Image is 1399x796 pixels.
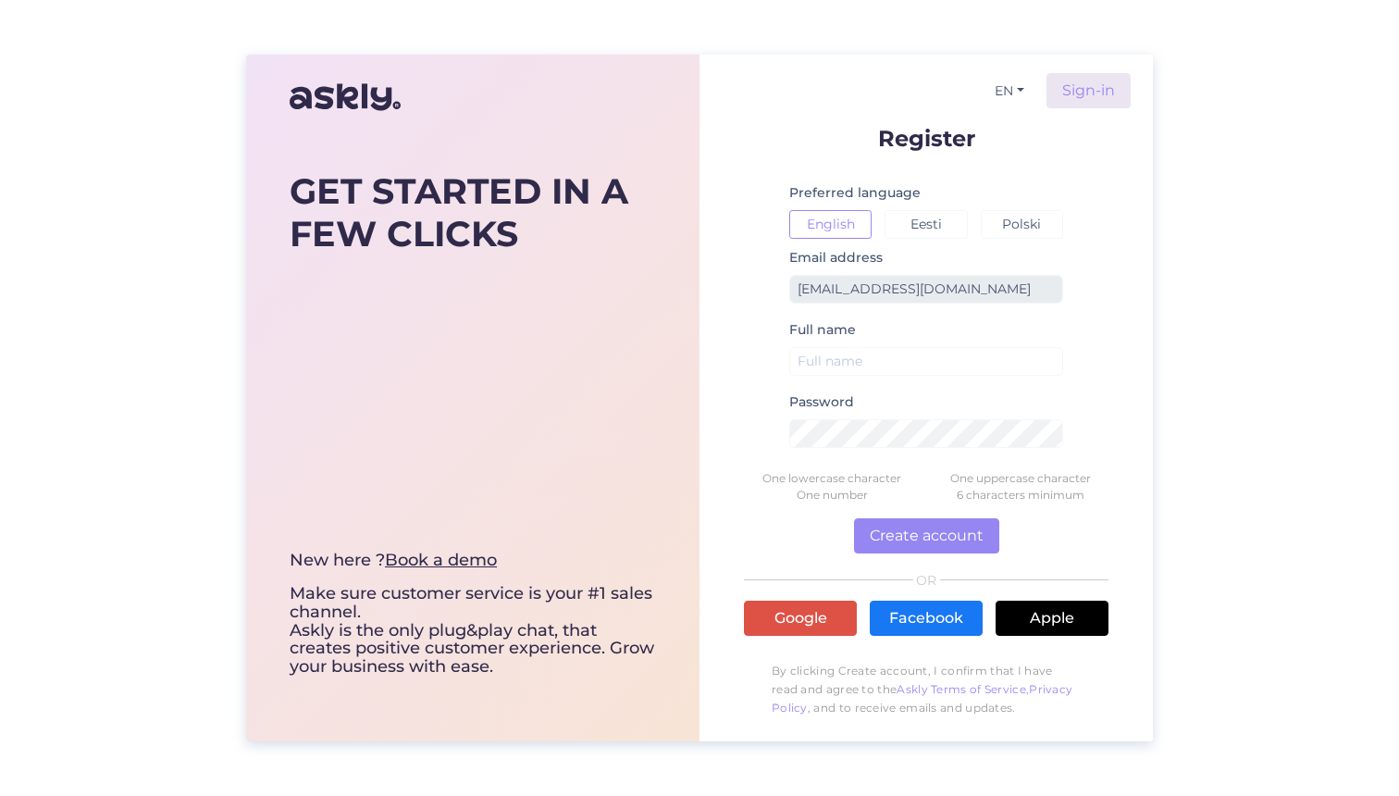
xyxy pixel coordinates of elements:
[996,601,1108,636] a: Apple
[926,470,1115,487] div: One uppercase character
[1046,73,1131,108] a: Sign-in
[789,275,1063,304] input: Enter email
[987,78,1032,105] button: EN
[897,682,1026,696] a: Askly Terms of Service
[913,574,940,587] span: OR
[385,550,497,570] a: Book a demo
[789,347,1063,376] input: Full name
[885,210,967,239] button: Eesti
[290,552,656,570] div: New here ?
[789,183,921,203] label: Preferred language
[290,552,656,677] div: Make sure customer service is your #1 sales channel. Askly is the only plug&play chat, that creat...
[290,75,401,119] img: Askly
[737,470,926,487] div: One lowercase character
[744,601,857,636] a: Google
[789,392,854,412] label: Password
[870,601,983,636] a: Facebook
[854,518,999,553] button: Create account
[926,487,1115,504] div: 6 characters minimum
[290,170,656,255] div: GET STARTED IN A FEW CLICKS
[789,210,872,239] button: English
[744,653,1108,727] p: By clicking Create account, I confirm that I have read and agree to the , , and to receive emails...
[789,320,856,340] label: Full name
[737,487,926,504] div: One number
[981,210,1063,239] button: Polski
[744,127,1108,150] p: Register
[789,248,883,267] label: Email address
